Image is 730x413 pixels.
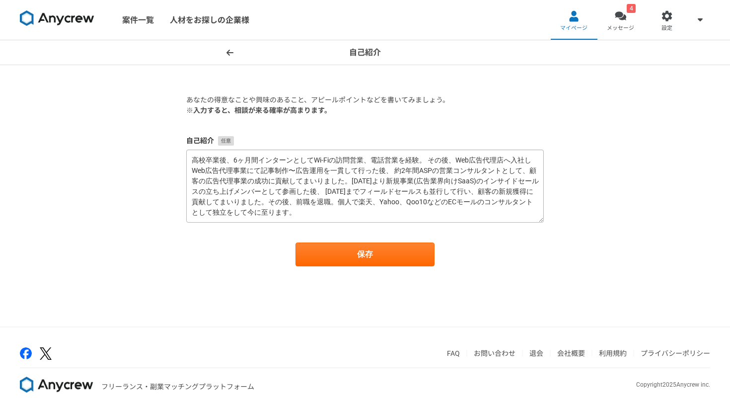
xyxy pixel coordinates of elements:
a: 利用規約 [599,349,627,357]
span: メッセージ [607,24,634,32]
a: FAQ [447,349,460,357]
a: お問い合わせ [474,349,515,357]
p: あなたの得意なことや興味のあること、アピールポイントなどを書いてみましょう。 [186,95,544,105]
img: x-391a3a86.png [40,347,52,360]
div: 4 [627,4,636,13]
p: ※入力すると、相談が来る確率が高まります。 [186,105,544,116]
img: 8DqYSo04kwAAAAASUVORK5CYII= [20,377,93,393]
img: 8DqYSo04kwAAAAASUVORK5CYII= [20,10,94,26]
span: 設定 [661,24,672,32]
span: マイページ [560,24,587,32]
a: プライバシーポリシー [641,349,710,357]
img: facebook-2adfd474.png [20,347,32,359]
button: 保存 [295,243,435,266]
h1: 自己紹介 [349,47,381,59]
p: フリーランス・副業マッチングプラットフォーム [101,382,254,392]
label: 自己紹介 [186,136,544,146]
p: Copyright 2025 Anycrew inc. [636,380,710,389]
a: 退会 [529,349,543,357]
a: 会社概要 [557,349,585,357]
